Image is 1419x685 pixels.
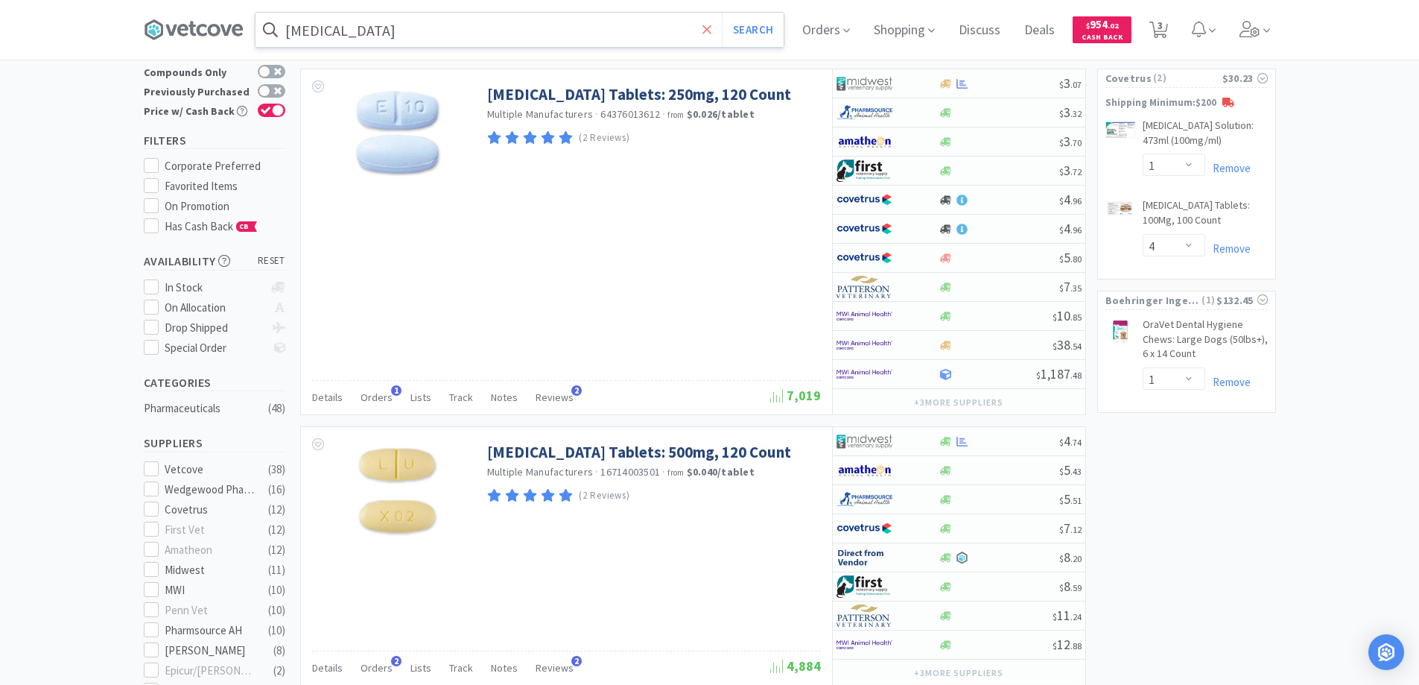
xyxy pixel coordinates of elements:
div: Favorited Items [165,177,285,195]
a: [MEDICAL_DATA] Tablets: 250mg, 120 Count [487,84,791,104]
p: (2 Reviews) [579,130,629,146]
span: 11 [1053,607,1082,624]
span: Lists [410,661,431,675]
span: $ [1086,21,1090,31]
img: c4cba4e72fd24bb8a93d807e69a5d01b_120362.jpg [349,84,446,181]
span: 12 [1053,636,1082,653]
h5: Filters [144,132,285,149]
span: ( 2 ) [1152,71,1222,86]
strong: $0.040 / tablet [687,465,755,479]
span: $ [1059,437,1064,448]
div: ( 16 ) [268,481,285,499]
span: 4 [1059,432,1082,449]
span: Cash Back [1082,34,1123,43]
div: ( 2 ) [273,662,285,680]
img: 67d67680309e4a0bb49a5ff0391dcc42_6.png [837,160,892,182]
div: Penn Vet [165,602,257,619]
span: Notes [491,391,518,404]
span: . 12 [1070,524,1082,535]
img: bba5437c8f574a829b8fc2e3e9ddd4d5_120363.jpg [349,442,446,539]
div: Compounds Only [144,65,250,78]
span: . 80 [1070,253,1082,265]
strong: $0.026 / tablet [687,107,755,121]
img: 9098b75a46a04257b6767ed8485751ce_491361.png [1105,121,1135,138]
a: Discuss [953,24,1006,37]
img: f5e969b455434c6296c6d81ef179fa71_3.png [837,276,892,298]
span: $ [1059,282,1064,294]
span: $ [1053,312,1057,323]
div: ( 8 ) [273,642,285,660]
span: Lists [410,391,431,404]
div: ( 11 ) [268,561,285,579]
div: ( 38 ) [268,461,285,479]
a: Remove [1205,375,1251,389]
img: 77fca1acd8b6420a9015268ca798ef17_1.png [837,218,892,240]
a: [MEDICAL_DATA] Solution: 473ml (100mg/ml) [1143,119,1268,154]
span: $ [1053,640,1057,651]
span: . 54 [1070,341,1082,352]
span: Boehringer Ingelheim [1105,292,1201,309]
span: . 96 [1070,224,1082,236]
span: . 88 [1070,640,1082,651]
div: Wedgewood Pharmacy [165,481,257,499]
span: . 02 [1108,21,1119,31]
img: f6b2451649754179b5b4e0c70c3f7cb0_2.png [837,305,892,327]
div: Covetrus [165,501,257,519]
img: c01401b40468422ca60babbab44bf97d_785496.png [1105,201,1135,215]
span: · [662,107,665,121]
h5: Suppliers [144,435,285,452]
span: . 43 [1070,466,1082,477]
button: +3more suppliers [907,392,1010,413]
span: . 85 [1070,312,1082,323]
input: Search by item, sku, manufacturer, ingredient, size... [255,13,784,47]
span: . 74 [1070,437,1082,448]
span: $ [1059,166,1064,177]
button: Search [722,13,784,47]
a: Multiple Manufacturers [487,107,594,121]
span: 10 [1053,307,1082,324]
span: $ [1059,79,1064,90]
span: 954 [1086,17,1119,31]
span: 2 [571,385,582,396]
a: Deals [1018,24,1061,37]
div: Pharmaceuticals [144,400,264,417]
span: · [595,107,598,121]
a: [MEDICAL_DATA] Tablets: 100Mg, 100 Count [1143,198,1268,233]
img: f6b2451649754179b5b4e0c70c3f7cb0_2.png [837,634,892,656]
span: . 59 [1070,582,1082,593]
span: $ [1059,582,1064,593]
span: · [662,465,665,479]
span: $ [1059,553,1064,564]
span: . 35 [1070,282,1082,294]
div: ( 10 ) [268,581,285,599]
img: 7915dbd3f8974342a4dc3feb8efc1740_58.png [837,488,892,511]
div: Midwest [165,561,257,579]
img: f6b2451649754179b5b4e0c70c3f7cb0_2.png [837,334,892,356]
span: $ [1059,495,1064,506]
h5: Categories [144,374,285,391]
span: 3 [1059,162,1082,179]
a: 3 [1143,25,1174,39]
span: 5 [1059,249,1082,266]
span: 1 [391,385,401,396]
span: . 32 [1070,108,1082,119]
a: Remove [1205,242,1251,256]
span: 64376013612 [600,107,660,121]
div: ( 48 ) [268,400,285,417]
span: $ [1059,253,1064,265]
span: . 72 [1070,166,1082,177]
span: · [595,465,598,479]
span: 7 [1059,520,1082,537]
span: 7 [1059,278,1082,295]
img: f5e969b455434c6296c6d81ef179fa71_3.png [837,604,892,627]
span: 7,019 [770,387,821,404]
h5: Availability [144,253,285,270]
div: ( 10 ) [268,622,285,640]
span: 4,884 [770,657,821,675]
span: 3 [1059,133,1082,150]
span: Covetrus [1105,70,1152,86]
span: 4 [1059,220,1082,237]
div: First Vet [165,521,257,539]
img: 67d67680309e4a0bb49a5ff0391dcc42_6.png [837,575,892,598]
span: 5 [1059,461,1082,479]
